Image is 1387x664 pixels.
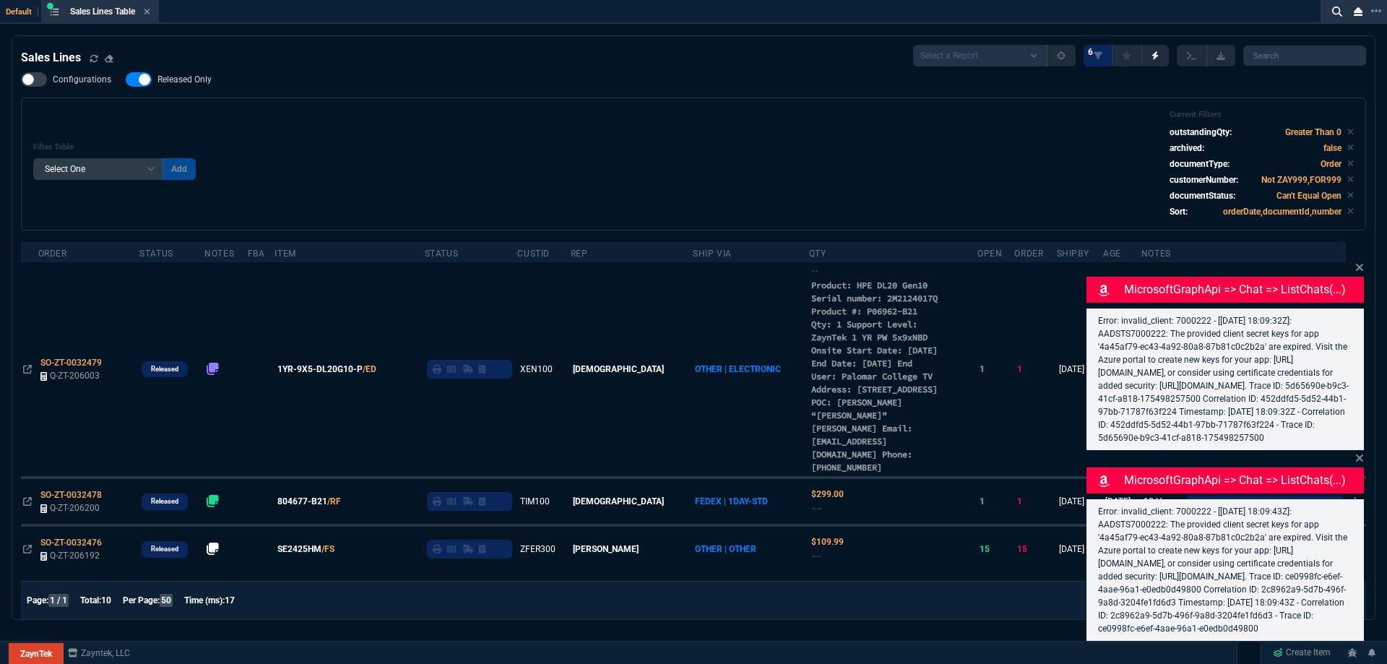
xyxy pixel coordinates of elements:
[811,280,938,473] span: Product: HPE DL20 Gen10 Serial number: 2M2124017Q Product #: P06962-B21 Qty: 1 Support Level: Zay...
[23,496,32,506] nx-icon: Open In Opposite Panel
[1057,478,1103,525] td: [DATE]
[363,363,376,376] a: /ED
[80,595,101,605] span: Total:
[1057,572,1103,616] td: [DATE]
[151,543,178,555] p: Released
[50,551,100,561] span: Q-ZT-206192
[277,495,327,508] span: 804677-B21
[977,572,1014,616] td: 18
[695,544,756,554] span: OTHER | OTHER
[6,7,38,17] span: Default
[573,544,639,554] span: [PERSON_NAME]
[327,495,341,508] a: /RF
[1285,127,1341,137] code: Greater Than 0
[1170,173,1238,186] p: customerNumber:
[50,371,100,381] span: Q-ZT-206003
[573,364,664,374] span: [DEMOGRAPHIC_DATA]
[1057,525,1103,572] td: [DATE]
[1348,3,1368,20] nx-icon: Close Workbench
[204,248,234,259] div: Notes
[573,496,664,506] span: [DEMOGRAPHIC_DATA]
[275,248,295,259] div: Item
[809,248,826,259] div: QTY
[207,546,220,556] nx-fornida-erp-notes: number
[1170,205,1188,218] p: Sort:
[1223,207,1341,217] code: orderDate,documentId,number
[64,647,134,660] a: msbcCompanyName
[1103,248,1121,259] div: Age
[1124,281,1361,298] p: MicrosoftGraphApi => chat => listChats(...)
[207,498,220,508] nx-fornida-erp-notes: number
[977,262,1014,478] td: 1
[520,496,550,506] span: TIM100
[1014,262,1056,478] td: 1
[321,543,334,556] a: /FS
[248,248,265,259] div: FBA
[811,266,818,276] span: Quoted Cost
[1267,642,1336,664] a: Create Item
[517,248,550,259] div: CustID
[1014,525,1056,572] td: 15
[1014,478,1056,525] td: 1
[1170,189,1235,202] p: documentStatus:
[1141,248,1171,259] div: Notes
[38,248,67,259] div: Order
[157,74,212,85] span: Released Only
[977,525,1014,572] td: 15
[425,248,459,259] div: Status
[1170,158,1230,171] p: documentType:
[520,544,556,554] span: ZFER300
[1170,142,1204,155] p: archived:
[811,503,821,514] span: --
[693,248,732,259] div: Ship Via
[50,503,100,513] span: Q-ZT-206200
[1321,159,1341,169] code: Order
[1261,175,1341,185] code: Not ZAY999,FOR999
[1098,314,1352,444] p: Error: invalid_client: 7000222 - [[DATE] 18:09:32Z]: AADSTS7000222: The provided client secret ke...
[811,537,844,547] span: Quoted Cost
[123,595,160,605] span: Per Page:
[811,489,844,499] span: Quoted Cost
[27,595,48,605] span: Page:
[1098,505,1352,635] p: Error: invalid_client: 7000222 - [[DATE] 18:09:43Z]: AADSTS7000222: The provided client secret ke...
[151,363,178,375] p: Released
[53,74,111,85] span: Configurations
[695,364,781,374] span: OTHER | ELECTRONIC
[40,490,102,500] span: SO-ZT-0032478
[1088,46,1093,58] span: 6
[1014,248,1043,259] div: Order
[695,496,768,506] span: FEDEX | 1DAY-STD
[977,248,1002,259] div: Open
[70,7,135,17] span: Sales Lines Table
[207,366,220,376] nx-fornida-erp-notes: number
[1371,4,1381,18] nx-icon: Open New Tab
[1057,248,1089,259] div: ShipBy
[33,142,196,152] h6: Filter Table
[1170,126,1232,139] p: outstandingQty:
[520,364,553,374] span: XEN100
[1170,110,1354,120] h6: Current Filters
[144,7,150,18] nx-icon: Close Tab
[151,496,178,507] p: Released
[160,594,173,607] span: 50
[977,478,1014,525] td: 1
[40,358,102,368] span: SO-ZT-0032479
[40,538,102,548] span: SO-ZT-0032476
[1243,46,1366,66] input: Search
[1323,143,1341,153] code: false
[225,595,235,605] span: 17
[1014,572,1056,616] td: 18
[48,594,69,607] span: 1 / 1
[139,248,173,259] div: Status
[571,248,588,259] div: Rep
[23,364,32,374] nx-icon: Open In Opposite Panel
[1124,472,1361,489] p: MicrosoftGraphApi => chat => listChats(...)
[21,49,81,66] h4: Sales Lines
[277,363,363,376] span: 1YR-9X5-DL20G10-P
[184,595,225,605] span: Time (ms):
[1276,191,1341,201] code: Can't Equal Open
[1326,3,1348,20] nx-icon: Search
[1057,262,1103,478] td: [DATE]
[811,551,821,561] span: --
[23,544,32,554] nx-icon: Open In Opposite Panel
